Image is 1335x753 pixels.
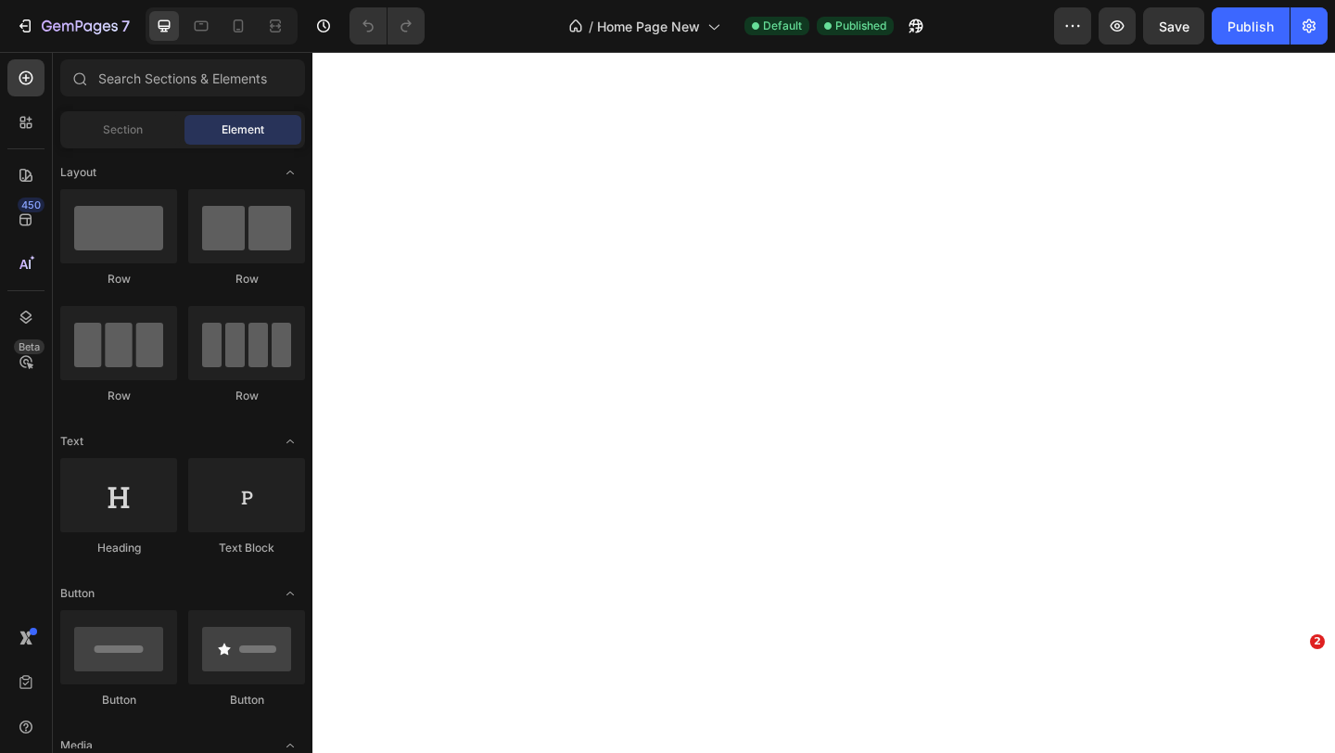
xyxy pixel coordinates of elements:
[60,164,96,181] span: Layout
[60,271,177,287] div: Row
[60,59,305,96] input: Search Sections & Elements
[1227,17,1274,36] div: Publish
[589,17,593,36] span: /
[1212,7,1290,45] button: Publish
[1159,19,1189,34] span: Save
[103,121,143,138] span: Section
[222,121,264,138] span: Element
[312,52,1335,753] iframe: Design area
[7,7,138,45] button: 7
[121,15,130,37] p: 7
[1310,634,1325,649] span: 2
[188,271,305,287] div: Row
[60,692,177,708] div: Button
[60,388,177,404] div: Row
[763,18,802,34] span: Default
[60,585,95,602] span: Button
[60,433,83,450] span: Text
[14,339,44,354] div: Beta
[835,18,886,34] span: Published
[597,17,700,36] span: Home Page New
[60,540,177,556] div: Heading
[188,692,305,708] div: Button
[350,7,425,45] div: Undo/Redo
[18,198,44,212] div: 450
[275,158,305,187] span: Toggle open
[275,579,305,608] span: Toggle open
[275,427,305,456] span: Toggle open
[1272,662,1316,707] iframe: Intercom live chat
[188,540,305,556] div: Text Block
[188,388,305,404] div: Row
[1143,7,1204,45] button: Save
